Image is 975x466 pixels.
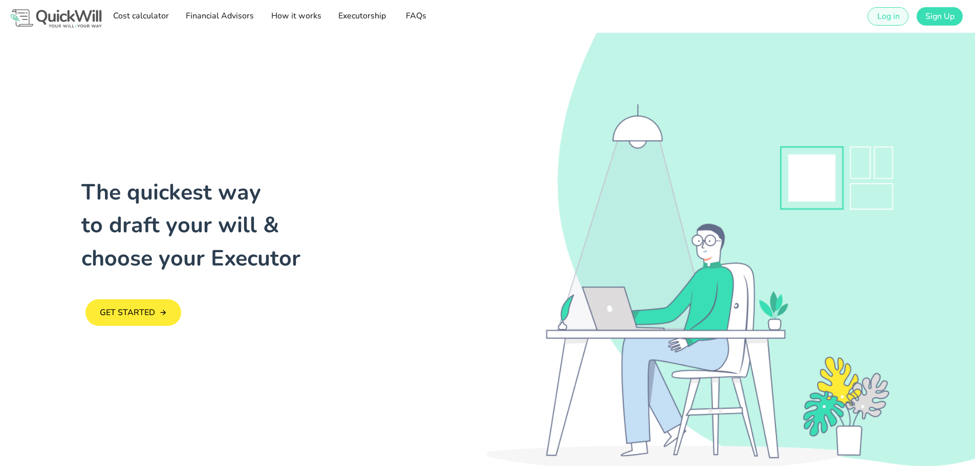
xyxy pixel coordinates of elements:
[876,11,899,22] span: Log in
[81,176,488,275] h1: The quickest way to draft your will & choose your Executor
[182,6,257,27] a: Financial Advisors
[402,10,429,21] span: FAQs
[338,10,386,21] span: Executorship
[270,10,321,21] span: How it works
[399,6,432,27] a: FAQs
[109,6,171,27] a: Cost calculator
[112,10,168,21] span: Cost calculator
[8,7,104,30] img: Logo
[917,7,963,26] a: Sign Up
[185,10,254,21] span: Financial Advisors
[335,6,389,27] a: Executorship
[868,7,908,26] a: Log in
[99,307,155,318] span: GET STARTED
[925,11,955,22] span: Sign Up
[85,299,182,326] a: GET STARTED
[267,6,324,27] a: How it works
